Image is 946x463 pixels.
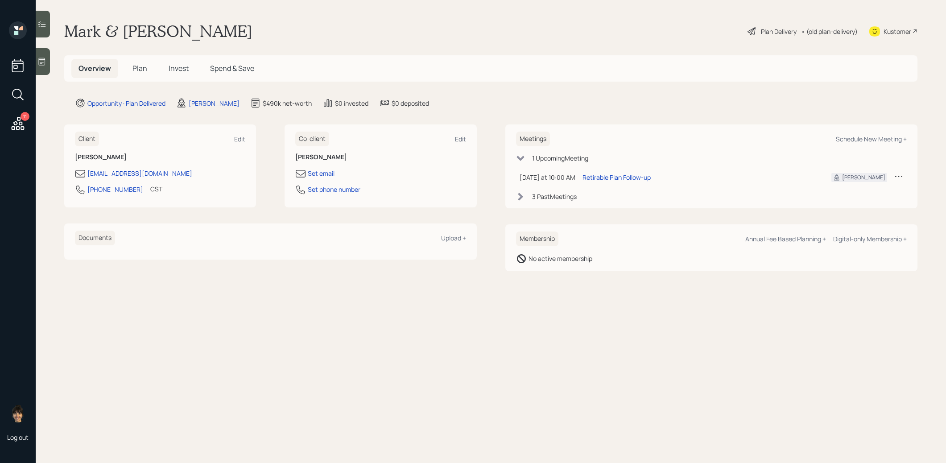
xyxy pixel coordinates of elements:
h6: Client [75,132,99,146]
span: Plan [132,63,147,73]
span: Overview [78,63,111,73]
div: No active membership [529,254,592,263]
div: Schedule New Meeting + [836,135,907,143]
h6: [PERSON_NAME] [75,153,245,161]
img: treva-nostdahl-headshot.png [9,405,27,422]
h6: Membership [516,231,558,246]
div: Edit [234,135,245,143]
div: Digital-only Membership + [833,235,907,243]
span: Invest [169,63,189,73]
div: Kustomer [884,27,911,36]
div: Plan Delivery [761,27,797,36]
h6: Meetings [516,132,550,146]
div: Edit [455,135,466,143]
div: [PERSON_NAME] [189,99,240,108]
div: Retirable Plan Follow-up [582,173,651,182]
div: $0 invested [335,99,368,108]
div: 11 [21,112,29,121]
div: Upload + [441,234,466,242]
div: [EMAIL_ADDRESS][DOMAIN_NAME] [87,169,192,178]
div: Set email [308,169,335,178]
div: Set phone number [308,185,360,194]
h6: Documents [75,231,115,245]
span: Spend & Save [210,63,254,73]
div: 1 Upcoming Meeting [532,153,588,163]
div: Annual Fee Based Planning + [745,235,826,243]
div: $0 deposited [392,99,429,108]
div: [PERSON_NAME] [842,174,885,182]
h6: Co-client [295,132,329,146]
div: • (old plan-delivery) [801,27,858,36]
div: $490k net-worth [263,99,312,108]
h1: Mark & [PERSON_NAME] [64,21,252,41]
h6: [PERSON_NAME] [295,153,466,161]
div: [PHONE_NUMBER] [87,185,143,194]
div: 3 Past Meeting s [532,192,577,201]
div: Opportunity · Plan Delivered [87,99,165,108]
div: Log out [7,433,29,442]
div: [DATE] at 10:00 AM [520,173,575,182]
div: CST [150,184,162,194]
